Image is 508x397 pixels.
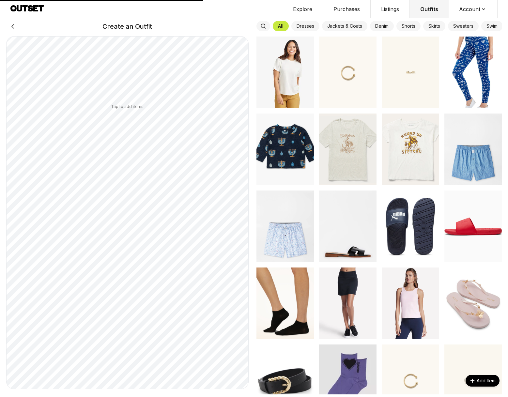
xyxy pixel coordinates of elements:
img: Product Image not found [444,267,502,339]
img: Product Image not found [256,267,314,339]
button: Skirts [423,21,445,31]
button: Shorts [396,21,421,31]
button: Jackets & Coats [322,21,367,31]
img: Product Image not found [319,114,377,185]
img: Product Image not found [382,267,439,339]
a: Add Item [466,375,500,387]
img: Product Image not found [382,191,439,262]
button: Denim [370,21,394,31]
button: Sweaters [448,21,479,31]
img: Product Image not found [382,114,439,185]
img: Product Image not found [444,37,502,108]
img: Product Image not found [444,114,502,185]
img: Product Image not found [319,191,377,262]
button: All [273,21,289,31]
img: Product Image not found [319,37,377,108]
img: Product Image not found [256,114,314,185]
button: Dresses [291,21,319,31]
img: Product Image not found [319,267,377,339]
img: Product Image not found [256,191,314,262]
img: Product Image not found [256,37,314,108]
img: Product Image not found [444,191,502,262]
button: Swim [481,21,503,31]
img: Product Image not found [382,37,439,108]
div: Tap to add items [6,104,249,109]
h2: Create an Outfit [19,22,236,31]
